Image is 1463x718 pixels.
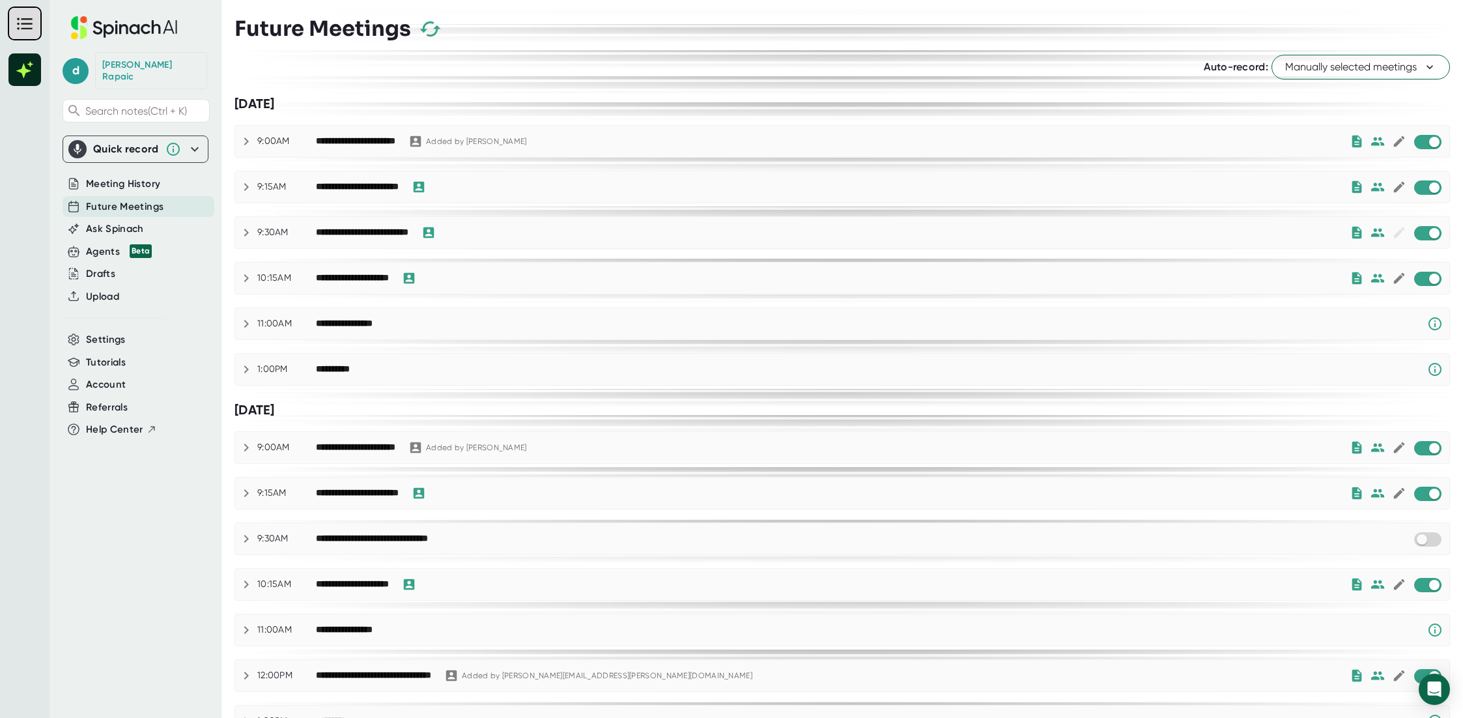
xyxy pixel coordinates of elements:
[86,400,128,415] button: Referrals
[257,579,316,590] div: 10:15AM
[86,199,163,214] button: Future Meetings
[257,227,316,238] div: 9:30AM
[86,222,144,237] button: Ask Spinach
[102,59,200,82] div: Daniel Rapaic
[1427,622,1443,638] svg: Spinach requires a video conference link.
[234,16,411,41] h3: Future Meetings
[1427,316,1443,332] svg: Spinach requires a video conference link.
[93,143,159,156] div: Quick record
[257,318,316,330] div: 11:00AM
[257,364,316,375] div: 1:00PM
[86,377,126,392] button: Account
[257,442,316,453] div: 9:00AM
[86,244,152,259] button: Agents Beta
[86,355,126,370] button: Tutorials
[86,422,143,437] span: Help Center
[234,96,1450,112] div: [DATE]
[86,289,119,304] button: Upload
[257,181,316,193] div: 9:15AM
[1204,61,1268,73] span: Auto-record:
[257,487,316,499] div: 9:15AM
[234,402,1450,418] div: [DATE]
[86,422,157,437] button: Help Center
[86,266,115,281] button: Drafts
[86,244,152,259] div: Agents
[257,136,316,147] div: 9:00AM
[85,105,187,117] span: Search notes (Ctrl + K)
[1285,59,1436,75] span: Manually selected meetings
[86,177,160,192] button: Meeting History
[426,137,527,147] div: Added by [PERSON_NAME]
[426,443,527,453] div: Added by [PERSON_NAME]
[68,136,203,162] div: Quick record
[1427,362,1443,377] svg: Spinach requires a video conference link.
[1271,55,1450,79] button: Manually selected meetings
[130,244,152,258] div: Beta
[1419,674,1450,705] div: Open Intercom Messenger
[63,58,89,84] span: d
[86,332,126,347] button: Settings
[257,670,316,682] div: 12:00PM
[257,533,316,545] div: 9:30AM
[257,272,316,284] div: 10:15AM
[257,624,316,636] div: 11:00AM
[462,671,752,681] div: Added by [PERSON_NAME][EMAIL_ADDRESS][PERSON_NAME][DOMAIN_NAME]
